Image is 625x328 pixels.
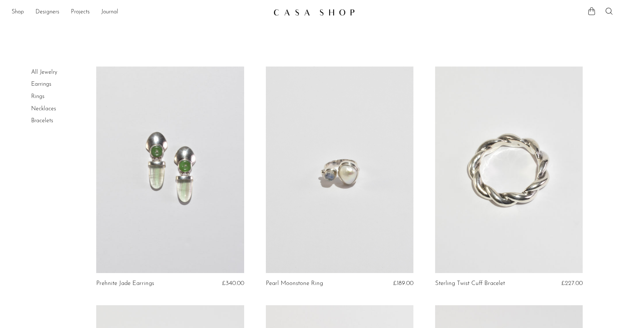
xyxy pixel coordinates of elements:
[561,280,583,286] span: £227.00
[393,280,413,286] span: £189.00
[96,280,154,287] a: Prehnite Jade Earrings
[101,8,118,17] a: Journal
[12,6,268,18] nav: Desktop navigation
[31,94,44,99] a: Rings
[435,280,505,287] a: Sterling Twist Cuff Bracelet
[35,8,59,17] a: Designers
[12,8,24,17] a: Shop
[222,280,244,286] span: £340.00
[266,280,323,287] a: Pearl Moonstone Ring
[31,69,57,75] a: All Jewelry
[71,8,90,17] a: Projects
[12,6,268,18] ul: NEW HEADER MENU
[31,118,53,124] a: Bracelets
[31,81,51,87] a: Earrings
[31,106,56,112] a: Necklaces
